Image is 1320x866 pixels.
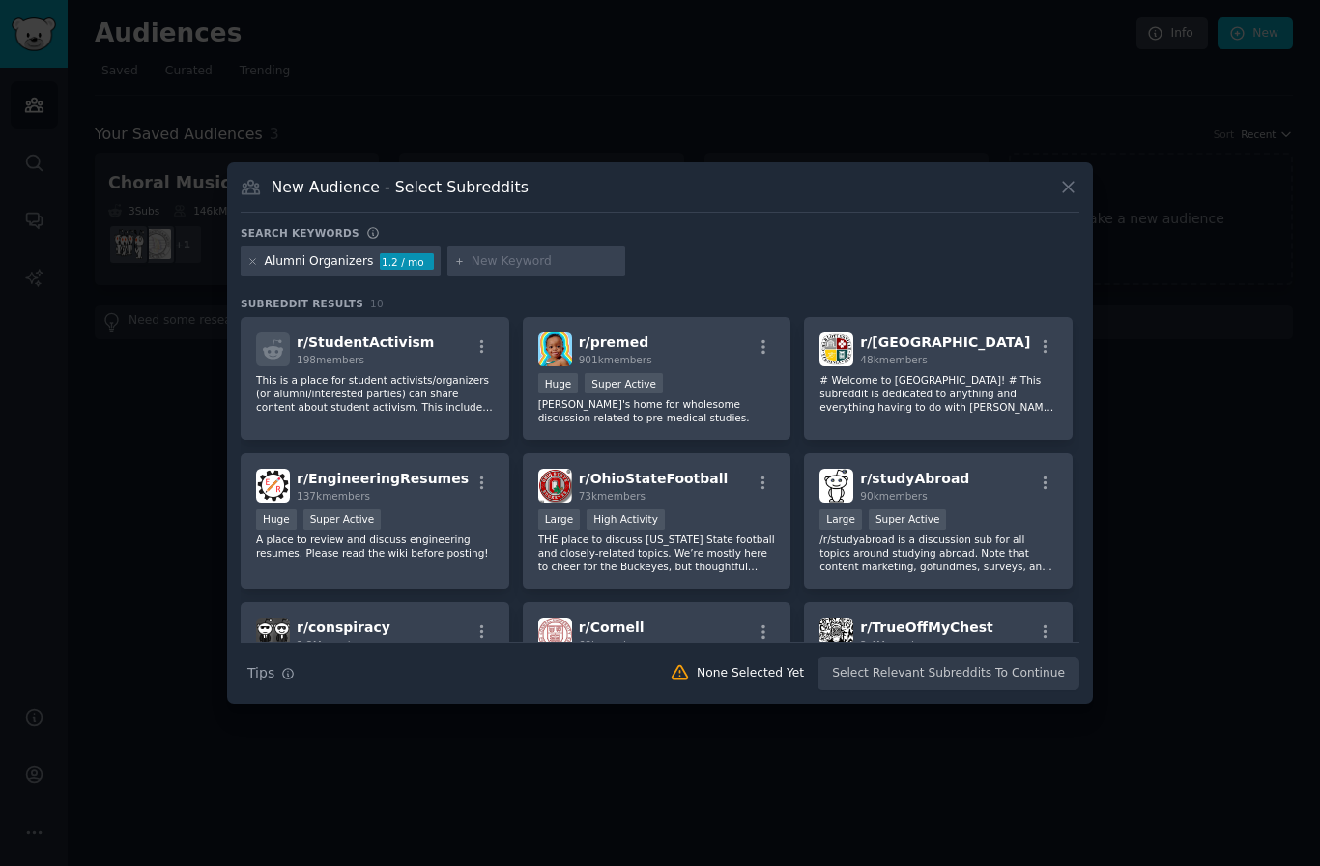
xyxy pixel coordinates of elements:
[256,618,290,651] img: conspiracy
[585,373,663,393] div: Super Active
[472,253,618,271] input: New Keyword
[370,298,384,309] span: 10
[247,663,274,683] span: Tips
[579,354,652,365] span: 901k members
[860,490,927,502] span: 90k members
[297,334,434,350] span: r/ StudentActivism
[297,639,370,650] span: 2.2M members
[297,490,370,502] span: 137k members
[241,656,301,690] button: Tips
[579,490,646,502] span: 73k members
[579,620,645,635] span: r/ Cornell
[860,620,992,635] span: r/ TrueOffMyChest
[538,509,581,530] div: Large
[241,226,359,240] h3: Search keywords
[265,253,374,271] div: Alumni Organizers
[579,639,646,650] span: 68k members
[579,471,729,486] span: r/ OhioStateFootball
[819,373,1057,414] p: # Welcome to [GEOGRAPHIC_DATA]! # This subreddit is dedicated to anything and everything having t...
[538,618,572,651] img: Cornell
[819,533,1057,573] p: /r/studyabroad is a discussion sub for all topics around studying abroad. Note that content marke...
[538,332,572,366] img: premed
[819,332,853,366] img: Charlottesville
[380,253,434,271] div: 1.2 / mo
[538,469,572,503] img: OhioStateFootball
[256,509,297,530] div: Huge
[272,177,529,197] h3: New Audience - Select Subreddits
[256,533,494,560] p: A place to review and discuss engineering resumes. Please read the wiki before posting!
[587,509,665,530] div: High Activity
[819,509,862,530] div: Large
[538,373,579,393] div: Huge
[860,354,927,365] span: 48k members
[297,471,469,486] span: r/ EngineeringResumes
[241,297,363,310] span: Subreddit Results
[860,334,1030,350] span: r/ [GEOGRAPHIC_DATA]
[538,397,776,424] p: [PERSON_NAME]'s home for wholesome discussion related to pre-medical studies.
[819,469,853,503] img: studyAbroad
[579,334,649,350] span: r/ premed
[297,354,364,365] span: 198 members
[538,533,776,573] p: THE place to discuss [US_STATE] State football and closely-related topics. We’re mostly here to c...
[860,471,969,486] span: r/ studyAbroad
[297,620,390,635] span: r/ conspiracy
[860,639,933,650] span: 2.4M members
[697,665,804,682] div: None Selected Yet
[256,373,494,414] p: This is a place for student activists/organizers (or alumni/interested parties) can share content...
[256,469,290,503] img: EngineeringResumes
[819,618,853,651] img: TrueOffMyChest
[869,509,947,530] div: Super Active
[303,509,382,530] div: Super Active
